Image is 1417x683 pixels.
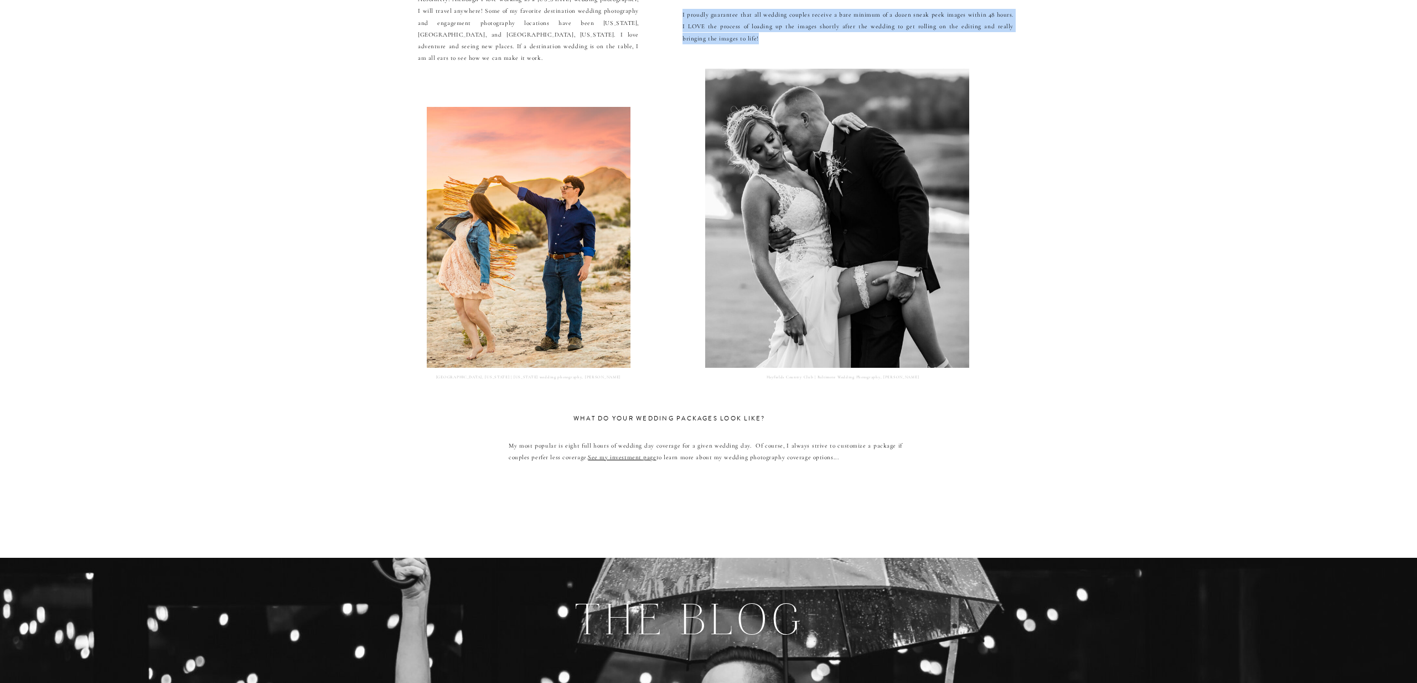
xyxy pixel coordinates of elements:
p: My most popular is eight full hours of wedding day coverage for a given wedding day. Of course, I... [509,440,902,530]
h3: Hayfields Country Club | Baltimore Wedding Photography, [PERSON_NAME] [739,373,947,384]
p: I proudly guarantee that all wedding couples receive a bare minimum of a dozen sneak peek images ... [682,9,1013,69]
a: See my investment page [588,454,656,461]
h3: [GEOGRAPHIC_DATA], [US_STATE] | [US_STATE] wedding photography, [PERSON_NAME] [429,373,628,384]
h3: what do your wedding packages look like? [573,413,837,444]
